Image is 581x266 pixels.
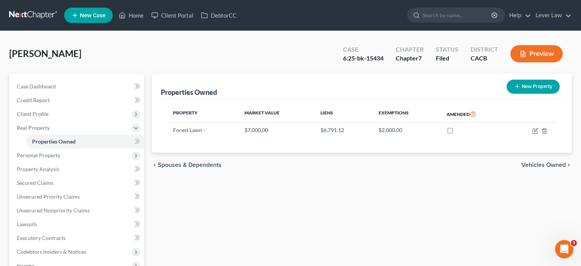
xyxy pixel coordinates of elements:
[532,8,571,22] a: Lever Law
[32,138,76,145] span: Properties Owned
[17,166,59,172] span: Property Analysis
[115,8,147,22] a: Home
[571,240,577,246] span: 3
[372,123,440,137] td: $2,000.00
[17,97,50,103] span: Credit Report
[422,8,492,22] input: Search by name...
[167,123,238,137] td: Forest Lawn -
[11,190,144,204] a: Unsecured Priority Claims
[17,248,86,255] span: Codebtors Insiders & Notices
[11,217,144,231] a: Lawsuits
[147,8,197,22] a: Client Portal
[471,54,498,63] div: CACB
[152,162,222,168] button: chevron_left Spouses & Dependents
[507,80,560,94] button: New Property
[11,162,144,176] a: Property Analysis
[343,54,384,63] div: 6:25-bk-15434
[396,54,424,63] div: Chapter
[11,93,144,107] a: Credit Report
[418,54,422,62] span: 7
[471,45,498,54] div: District
[197,8,240,22] a: DebtorCC
[9,48,81,59] span: [PERSON_NAME]
[158,162,222,168] span: Spouses & Dependents
[440,105,507,123] th: Amended
[11,80,144,93] a: Case Dashboard
[17,124,50,131] span: Real Property
[566,162,572,168] i: chevron_right
[314,105,372,123] th: Liens
[396,45,424,54] div: Chapter
[436,45,458,54] div: Status
[152,162,158,168] i: chevron_left
[372,105,440,123] th: Exemptions
[167,105,238,123] th: Property
[17,235,66,241] span: Executory Contracts
[80,13,105,18] span: New Case
[11,204,144,217] a: Unsecured Nonpriority Claims
[17,152,60,158] span: Personal Property
[238,123,314,137] td: $7,000.00
[11,176,144,190] a: Secured Claims
[436,54,458,63] div: Filed
[343,45,384,54] div: Case
[11,231,144,245] a: Executory Contracts
[314,123,372,137] td: $6,791.12
[521,162,572,168] button: Vehicles Owned chevron_right
[521,162,566,168] span: Vehicles Owned
[510,45,563,62] button: Preview
[505,8,531,22] a: Help
[17,193,80,200] span: Unsecured Priority Claims
[17,83,56,90] span: Case Dashboard
[26,135,144,149] a: Properties Owned
[238,105,314,123] th: Market Value
[17,207,90,214] span: Unsecured Nonpriority Claims
[17,221,37,227] span: Lawsuits
[161,88,217,97] div: Properties Owned
[555,240,573,258] iframe: Intercom live chat
[17,111,49,117] span: Client Profile
[17,180,53,186] span: Secured Claims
